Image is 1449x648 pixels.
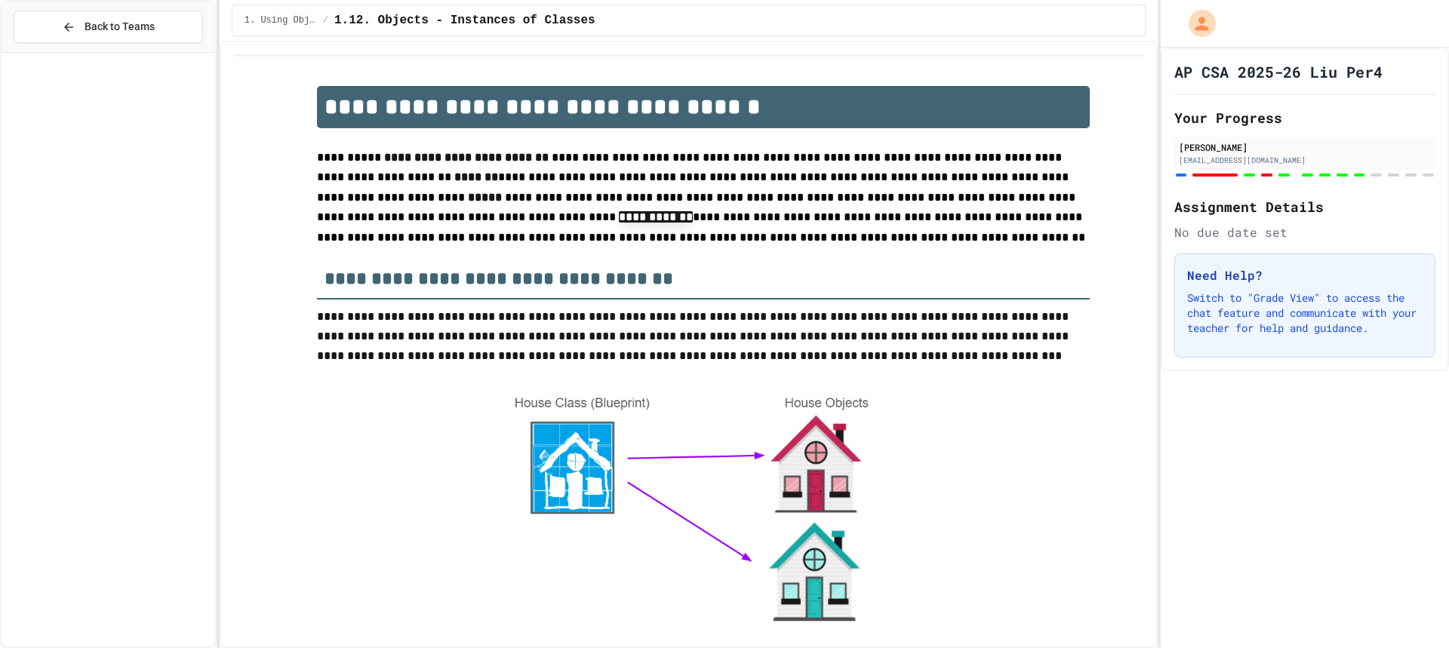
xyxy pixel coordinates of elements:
[85,19,155,35] span: Back to Teams
[1187,266,1423,284] h3: Need Help?
[1174,196,1435,217] h2: Assignment Details
[14,11,203,43] button: Back to Teams
[323,14,328,26] span: /
[1179,155,1431,166] div: [EMAIL_ADDRESS][DOMAIN_NAME]
[1174,223,1435,241] div: No due date set
[1174,61,1383,82] h1: AP CSA 2025-26 Liu Per4
[1179,140,1431,154] div: [PERSON_NAME]
[334,11,595,29] span: 1.12. Objects - Instances of Classes
[1174,107,1435,128] h2: Your Progress
[245,14,317,26] span: 1. Using Objects and Methods
[1187,290,1423,336] p: Switch to "Grade View" to access the chat feature and communicate with your teacher for help and ...
[1386,588,1434,633] iframe: chat widget
[1173,6,1220,41] div: My Account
